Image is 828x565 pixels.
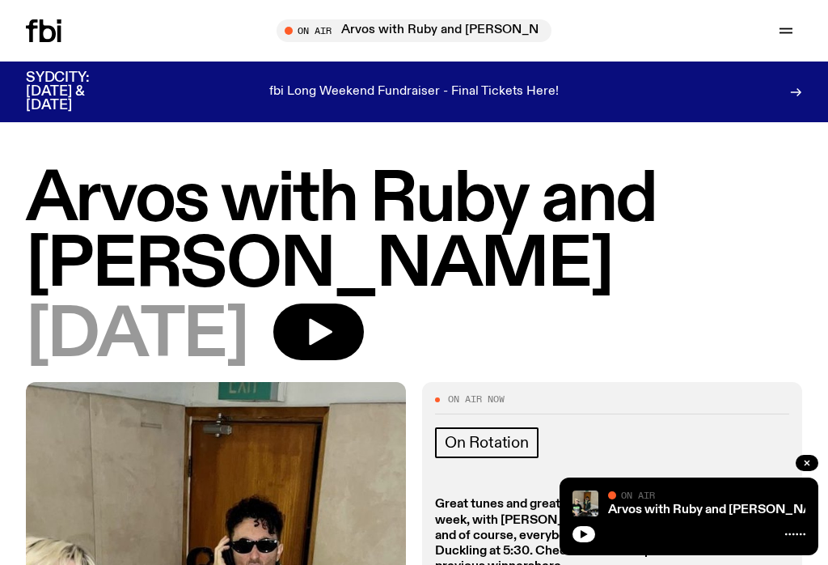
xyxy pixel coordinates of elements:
h3: SYDCITY: [DATE] & [DATE] [26,71,129,113]
p: fbi Long Weekend Fundraiser - Final Tickets Here! [269,85,559,100]
a: On Rotation [435,427,539,458]
span: On Air Now [448,395,505,404]
span: On Air [621,490,655,500]
button: On AirArvos with Ruby and [PERSON_NAME] [277,19,551,42]
span: [DATE] [26,304,247,369]
img: Ruby wears a Collarbones t shirt and pretends to play the DJ decks, Al sings into a pringles can.... [572,491,598,516]
h1: Arvos with Ruby and [PERSON_NAME] [26,168,802,299]
span: On Rotation [445,434,529,452]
